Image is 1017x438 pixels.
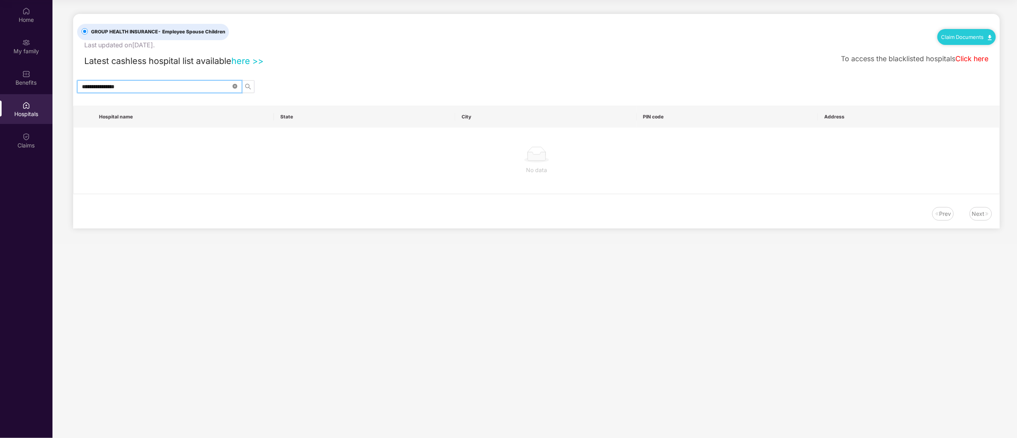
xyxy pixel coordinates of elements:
span: - Employee Spouse Children [158,29,225,35]
span: search [242,83,254,90]
th: Hospital name [93,106,274,128]
button: search [242,80,254,93]
img: svg+xml;base64,PHN2ZyB3aWR0aD0iMjAiIGhlaWdodD0iMjAiIHZpZXdCb3g9IjAgMCAyMCAyMCIgZmlsbD0ibm9uZSIgeG... [22,39,30,47]
div: Prev [939,209,951,218]
th: State [274,106,455,128]
th: Address [818,106,1000,128]
span: To access the blacklisted hospitals [841,54,956,63]
img: svg+xml;base64,PHN2ZyB4bWxucz0iaHR0cDovL3d3dy53My5vcmcvMjAwMC9zdmciIHdpZHRoPSIxNiIgaGVpZ2h0PSIxNi... [985,211,990,216]
div: Next [972,209,985,218]
span: GROUP HEALTH INSURANCE [88,28,229,36]
span: close-circle [233,83,237,91]
div: Last updated on [DATE] . [84,40,155,50]
div: No data [80,166,993,174]
img: svg+xml;base64,PHN2ZyB4bWxucz0iaHR0cDovL3d3dy53My5vcmcvMjAwMC9zdmciIHdpZHRoPSIxMC40IiBoZWlnaHQ9Ij... [988,35,992,40]
img: svg+xml;base64,PHN2ZyBpZD0iQmVuZWZpdHMiIHhtbG5zPSJodHRwOi8vd3d3LnczLm9yZy8yMDAwL3N2ZyIgd2lkdGg9Ij... [22,70,30,78]
span: close-circle [233,84,237,89]
a: Click here [956,54,989,63]
span: Latest cashless hospital list available [84,56,231,66]
th: PIN code [637,106,818,128]
th: City [455,106,637,128]
a: Claim Documents [941,34,992,40]
img: svg+xml;base64,PHN2ZyB4bWxucz0iaHR0cDovL3d3dy53My5vcmcvMjAwMC9zdmciIHdpZHRoPSIxNiIgaGVpZ2h0PSIxNi... [935,211,939,216]
span: Address [825,114,993,120]
a: here >> [231,56,264,66]
img: svg+xml;base64,PHN2ZyBpZD0iSG9tZSIgeG1sbnM9Imh0dHA6Ly93d3cudzMub3JnLzIwMDAvc3ZnIiB3aWR0aD0iMjAiIG... [22,7,30,15]
span: Hospital name [99,114,268,120]
img: svg+xml;base64,PHN2ZyBpZD0iQ2xhaW0iIHhtbG5zPSJodHRwOi8vd3d3LnczLm9yZy8yMDAwL3N2ZyIgd2lkdGg9IjIwIi... [22,133,30,141]
img: svg+xml;base64,PHN2ZyBpZD0iSG9zcGl0YWxzIiB4bWxucz0iaHR0cDovL3d3dy53My5vcmcvMjAwMC9zdmciIHdpZHRoPS... [22,101,30,109]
